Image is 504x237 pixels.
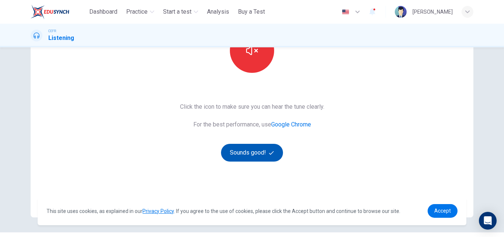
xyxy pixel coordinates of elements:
[180,120,324,129] span: For the best performance, use
[86,5,120,18] button: Dashboard
[235,5,268,18] button: Buy a Test
[428,204,458,218] a: dismiss cookie message
[479,212,497,230] div: Open Intercom Messenger
[31,4,86,19] a: ELTC logo
[31,4,69,19] img: ELTC logo
[48,28,56,34] span: CEFR
[142,208,174,214] a: Privacy Policy
[89,7,117,16] span: Dashboard
[238,7,265,16] span: Buy a Test
[163,7,191,16] span: Start a test
[395,6,407,18] img: Profile picture
[434,208,451,214] span: Accept
[221,144,283,162] button: Sounds good!
[180,102,324,111] span: Click the icon to make sure you can hear the tune clearly.
[271,121,311,128] a: Google Chrome
[48,34,74,43] h1: Listening
[123,5,157,18] button: Practice
[207,7,229,16] span: Analysis
[341,9,350,15] img: en
[38,197,466,225] div: cookieconsent
[160,5,201,18] button: Start a test
[412,7,453,16] div: [PERSON_NAME]
[126,7,148,16] span: Practice
[204,5,232,18] button: Analysis
[46,208,400,214] span: This site uses cookies, as explained in our . If you agree to the use of cookies, please click th...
